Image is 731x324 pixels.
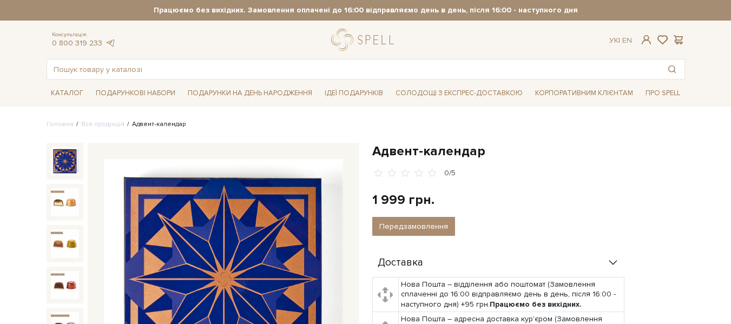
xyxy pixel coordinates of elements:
a: Каталог [47,85,88,102]
a: Корпоративним клієнтам [531,85,637,102]
a: Вся продукція [81,120,124,128]
span: | [618,36,620,45]
img: Адвент-календар [51,229,79,257]
div: 1 999 грн. [372,191,434,208]
a: Солодощі з експрес-доставкою [391,84,527,102]
b: Працюємо без вихідних. [490,300,582,309]
a: telegram [105,38,116,48]
strong: Працюємо без вихідних. Замовлення оплачені до 16:00 відправляємо день в день, після 16:00 - насту... [47,5,685,15]
img: Адвент-календар [51,188,79,216]
span: Консультація: [52,31,116,38]
h1: Адвент-календар [372,143,685,160]
a: Подарунки на День народження [183,85,317,102]
a: Про Spell [641,85,684,102]
a: Головна [47,120,74,128]
button: Передзамовлення [372,217,455,236]
div: Ук [609,36,632,45]
button: Пошук товару у каталозі [660,59,684,79]
li: Адвент-календар [124,120,186,129]
span: Доставка [378,258,423,268]
td: Нова Пошта – відділення або поштомат (Замовлення сплаченні до 16:00 відправляємо день в день, піс... [398,277,624,312]
a: En [622,36,632,45]
a: Подарункові набори [91,85,180,102]
div: 0/5 [444,168,456,178]
img: Адвент-календар [51,271,79,299]
img: Адвент-календар [51,147,79,175]
a: logo [331,29,399,51]
a: 0 800 319 233 [52,38,102,48]
input: Пошук товару у каталозі [47,59,660,79]
a: Ідеї подарунків [320,85,387,102]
